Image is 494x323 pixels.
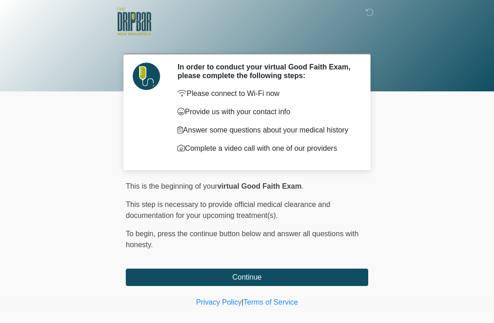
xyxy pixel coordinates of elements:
p: Complete a video call with one of our providers [177,143,354,154]
a: Privacy Policy [196,298,242,306]
p: Please connect to Wi-Fi now [177,88,354,99]
span: This step is necessary to provide official medical clearance and documentation for your upcoming ... [126,201,330,219]
strong: virtual Good Faith Exam [217,182,301,190]
img: The DRIPBaR - New Braunfels Logo [117,7,151,37]
span: . [301,182,303,190]
span: To begin, [126,230,157,238]
span: press the continue button below and answer all questions with honesty. [126,230,359,249]
span: This is the beginning of your [126,182,217,190]
a: | [242,298,243,306]
button: Continue [126,269,368,286]
a: Terms of Service [243,298,298,306]
p: Provide us with your contact info [177,106,354,117]
img: Agent Avatar [133,63,160,90]
h2: In order to conduct your virtual Good Faith Exam, please complete the following steps: [177,63,354,80]
p: Answer some questions about your medical history [177,125,354,136]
